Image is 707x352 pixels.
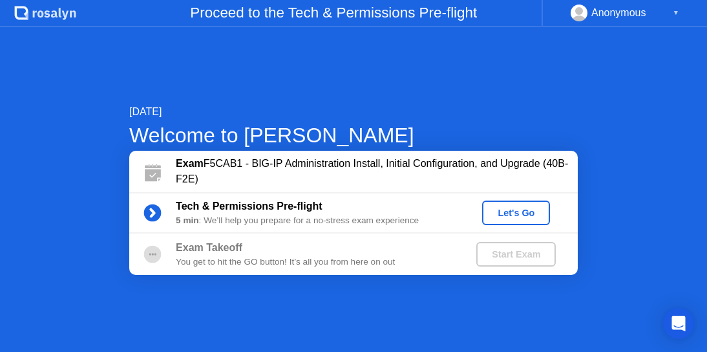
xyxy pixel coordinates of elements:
[176,256,455,269] div: You get to hit the GO button! It’s all you from here on out
[663,308,694,339] div: Open Intercom Messenger
[591,5,646,21] div: Anonymous
[476,242,556,267] button: Start Exam
[176,201,322,212] b: Tech & Permissions Pre-flight
[176,158,204,169] b: Exam
[481,249,551,259] div: Start Exam
[176,215,199,225] b: 5 min
[129,104,578,120] div: [DATE]
[673,5,679,21] div: ▼
[176,242,242,253] b: Exam Takeoff
[487,208,545,218] div: Let's Go
[176,214,455,227] div: : We’ll help you prepare for a no-stress exam experience
[176,156,578,187] div: F5CAB1 - BIG-IP Administration Install, Initial Configuration, and Upgrade (40B-F2E)
[482,201,550,225] button: Let's Go
[129,120,578,151] div: Welcome to [PERSON_NAME]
